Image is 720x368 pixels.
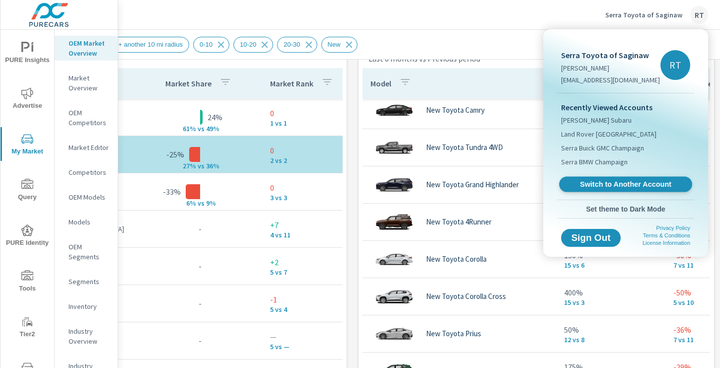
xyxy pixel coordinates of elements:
span: Sign Out [569,233,613,242]
p: [PERSON_NAME] [561,63,660,73]
button: Set theme to Dark Mode [557,200,694,218]
span: [PERSON_NAME] Subaru [561,115,632,125]
p: Recently Viewed Accounts [561,101,690,113]
span: Serra BMW Champaign [561,157,628,167]
span: Switch to Another Account [565,180,686,189]
div: RT [660,50,690,80]
a: Privacy Policy [656,225,690,231]
span: Set theme to Dark Mode [561,205,690,214]
a: License Information [643,240,690,246]
button: Sign Out [561,229,621,247]
span: Serra Buick GMC Champaign [561,143,644,153]
p: [EMAIL_ADDRESS][DOMAIN_NAME] [561,75,660,85]
a: Switch to Another Account [559,177,692,192]
a: Terms & Conditions [643,232,690,238]
p: Serra Toyota of Saginaw [561,49,660,61]
span: Land Rover [GEOGRAPHIC_DATA] [561,129,656,139]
